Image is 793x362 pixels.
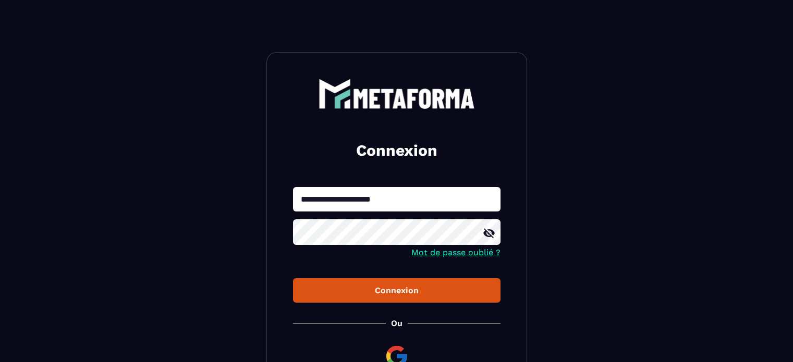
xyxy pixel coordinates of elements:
h2: Connexion [306,140,488,161]
p: Ou [391,318,402,328]
div: Connexion [301,285,492,295]
a: logo [293,79,501,109]
button: Connexion [293,278,501,303]
img: logo [319,79,475,109]
a: Mot de passe oublié ? [411,247,501,257]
